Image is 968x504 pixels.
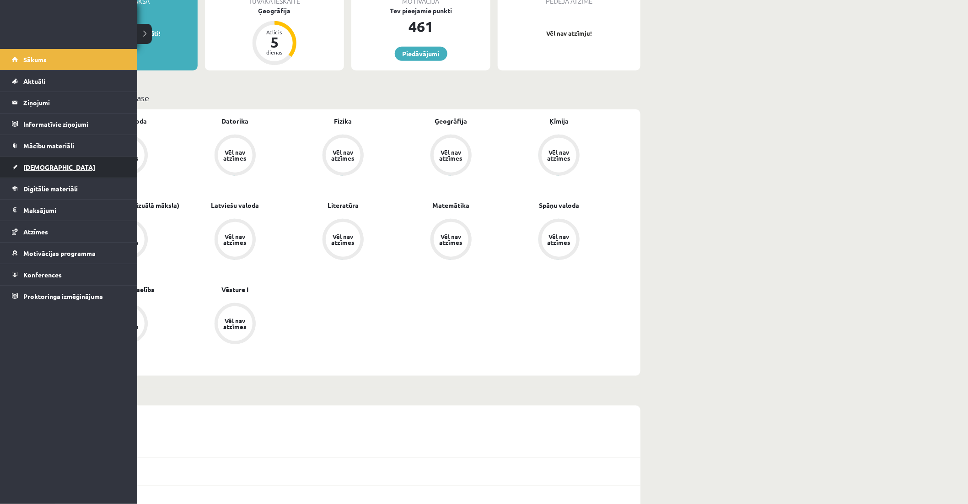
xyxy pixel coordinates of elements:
span: Atzīmes [23,228,48,236]
span: Aktuāli [23,77,45,85]
div: Vēl nav atzīmes [546,233,572,245]
div: Vēl nav atzīmes [438,233,464,245]
a: Vēl nav atzīmes [181,135,289,178]
div: 5 [261,35,288,49]
a: Datorika [222,116,249,126]
legend: Informatīvie ziņojumi [23,114,126,135]
span: Sākums [23,55,47,64]
a: Vēl nav atzīmes [289,135,397,178]
div: Vēl nav atzīmes [438,149,464,161]
a: Vēl nav atzīmes [397,219,505,262]
a: Vēl nav atzīmes [181,219,289,262]
a: Ģeogrāfija [435,116,468,126]
a: Ziņojumi [12,92,126,113]
p: Mācību plāns 10.a1 klase [59,92,637,104]
a: Maksājumi [12,200,126,221]
div: Atlicis [261,29,288,35]
legend: Ziņojumi [23,92,126,113]
span: Digitālie materiāli [23,184,78,193]
a: Literatūra [328,201,359,210]
div: Vēl nav atzīmes [546,149,572,161]
div: Vēl nav atzīmes [222,318,248,330]
a: [DEMOGRAPHIC_DATA] [12,157,126,178]
a: Atzīmes [12,221,126,242]
a: Motivācijas programma [12,243,126,264]
a: Sākums [12,49,126,70]
a: Proktoringa izmēģinājums [12,286,126,307]
a: Konferences [12,264,126,285]
a: Piedāvājumi [395,47,447,61]
div: dienas [261,49,288,55]
a: Aktuāli [12,70,126,92]
div: Tev pieejamie punkti [351,6,490,16]
a: Vēl nav atzīmes [289,219,397,262]
a: Rīgas 1. Tālmācības vidusskola [10,16,83,39]
a: Ķīmija [549,116,569,126]
a: Vēsture I [222,285,249,294]
div: 461 [351,16,490,38]
div: Vēl nav atzīmes [222,233,248,245]
p: Vēl nav atzīmju! [502,29,636,38]
a: Vēl nav atzīmes [397,135,505,178]
a: Spāņu valoda [539,201,579,210]
a: Informatīvie ziņojumi [12,114,126,135]
div: (08.09 - 14.09) [55,406,640,430]
a: Vēl nav atzīmes [505,135,613,178]
a: Latviešu valoda [211,201,259,210]
div: Ģeogrāfija [205,6,344,16]
span: Motivācijas programma [23,249,96,257]
span: Konferences [23,271,62,279]
a: Digitālie materiāli [12,178,126,199]
a: Matemātika [433,201,470,210]
a: Vēl nav atzīmes [181,303,289,346]
div: Vēl nav atzīmes [330,149,356,161]
span: Proktoringa izmēģinājums [23,292,103,300]
a: Ģeogrāfija Atlicis 5 dienas [205,6,344,66]
a: Mācību materiāli [12,135,126,156]
a: Fizika [334,116,352,126]
div: Vēl nav atzīmes [330,233,356,245]
span: Mācību materiāli [23,141,74,150]
a: Vēl nav atzīmes [505,219,613,262]
p: Nedēļa [59,388,637,400]
div: Vēl nav atzīmes [222,149,248,161]
legend: Maksājumi [23,200,126,221]
span: [DEMOGRAPHIC_DATA] [23,163,95,171]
